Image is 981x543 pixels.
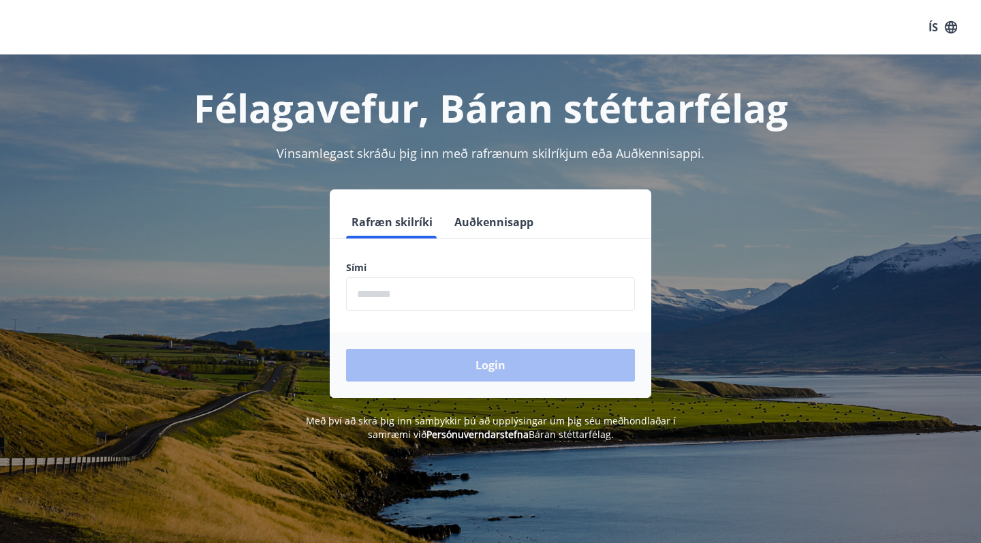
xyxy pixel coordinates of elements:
label: Sími [346,261,635,275]
button: Auðkennisapp [449,206,539,238]
button: ÍS [921,15,965,40]
span: Með því að skrá þig inn samþykkir þú að upplýsingar um þig séu meðhöndlaðar í samræmi við Báran s... [306,414,676,441]
span: Vinsamlegast skráðu þig inn með rafrænum skilríkjum eða Auðkennisappi. [277,145,704,161]
h1: Félagavefur, Báran stéttarfélag [16,82,965,134]
a: Persónuverndarstefna [426,428,529,441]
button: Rafræn skilríki [346,206,438,238]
